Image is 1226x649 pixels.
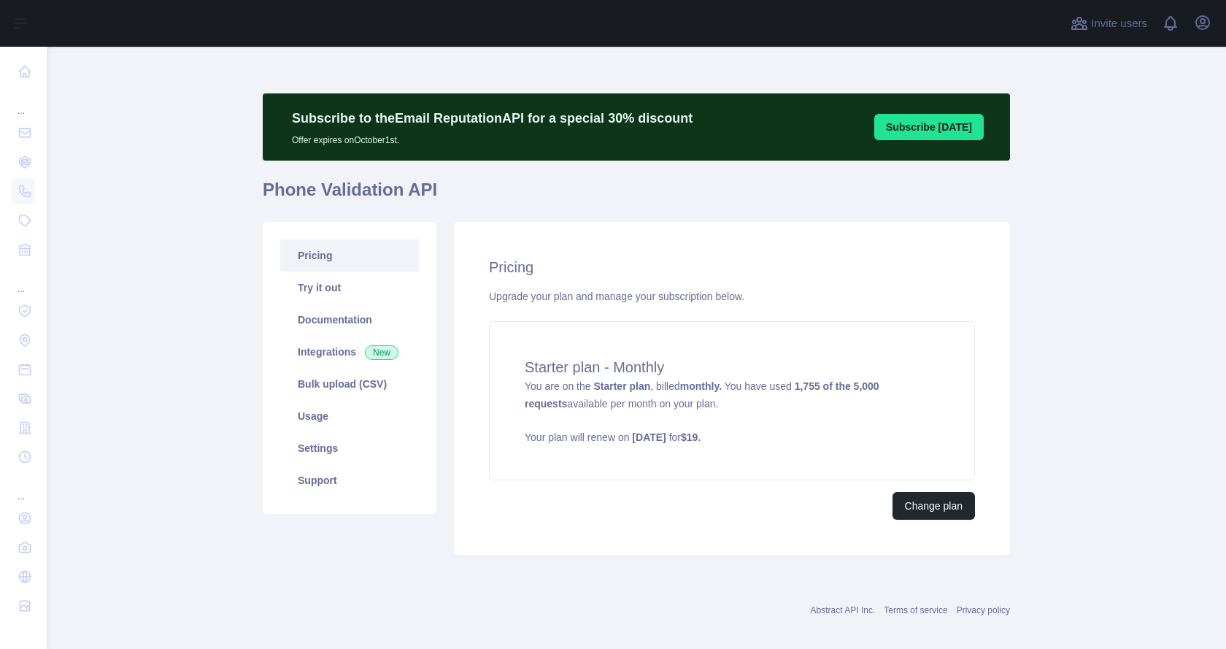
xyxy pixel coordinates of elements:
a: Integrations New [280,336,419,368]
span: Invite users [1091,15,1147,32]
a: Settings [280,432,419,464]
a: Privacy policy [957,605,1010,615]
div: Upgrade your plan and manage your subscription below. [489,289,975,304]
strong: Starter plan [593,380,650,392]
button: Change plan [892,492,975,520]
a: Support [280,464,419,496]
button: Subscribe [DATE] [874,114,984,140]
h2: Pricing [489,257,975,277]
strong: monthly. [680,380,722,392]
a: Documentation [280,304,419,336]
a: Usage [280,400,419,432]
span: New [365,345,398,360]
div: ... [12,266,35,295]
p: Your plan will renew on for [525,430,939,445]
a: Abstract API Inc. [811,605,876,615]
p: Subscribe to the Email Reputation API for a special 30 % discount [292,108,693,128]
a: Try it out [280,272,419,304]
div: ... [12,88,35,117]
span: You are on the , billed You have used available per month on your plan. [525,380,939,445]
p: Offer expires on October 1st. [292,128,693,146]
h1: Phone Validation API [263,178,1010,213]
strong: [DATE] [632,431,666,443]
a: Pricing [280,239,419,272]
a: Terms of service [884,605,947,615]
button: Invite users [1068,12,1150,35]
a: Bulk upload (CSV) [280,368,419,400]
div: ... [12,473,35,502]
strong: $ 19 . [681,431,701,443]
strong: 1,755 of the 5,000 requests [525,380,879,410]
h4: Starter plan - Monthly [525,357,939,377]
